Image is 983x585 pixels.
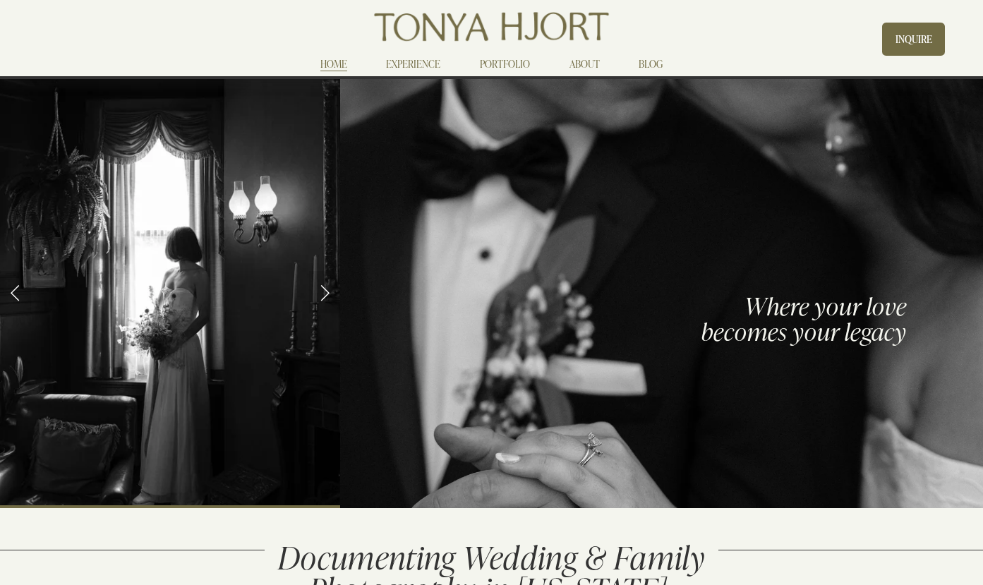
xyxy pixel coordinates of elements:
img: Tonya Hjort [371,7,612,47]
h3: Where your love becomes your legacy [680,294,907,344]
a: BLOG [639,55,663,72]
a: Next Slide [309,271,340,313]
a: PORTFOLIO [480,55,530,72]
a: HOME [320,55,347,72]
a: INQUIRE [882,23,944,56]
a: EXPERIENCE [386,55,440,72]
a: ABOUT [569,55,600,72]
